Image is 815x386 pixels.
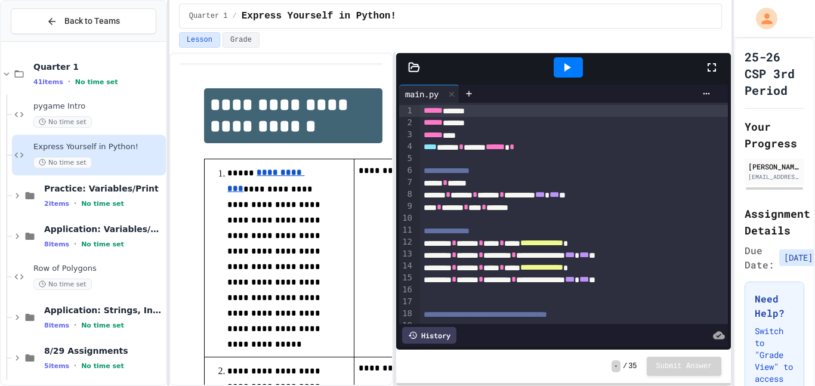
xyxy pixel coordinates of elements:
span: • [74,239,76,249]
span: • [74,361,76,370]
span: pygame Intro [33,101,163,112]
div: 1 [399,105,414,117]
span: Application: Variables/Print [44,224,163,234]
div: 8 [399,189,414,200]
span: No time set [75,78,118,86]
div: [EMAIL_ADDRESS][DOMAIN_NAME] [748,172,801,181]
div: 9 [399,200,414,212]
span: / [623,362,627,371]
span: Express Yourself in Python! [242,9,396,23]
span: 2 items [44,200,69,208]
button: Grade [223,32,260,48]
div: My Account [743,5,780,32]
div: 6 [399,165,414,177]
span: No time set [81,322,124,329]
span: No time set [33,279,92,290]
div: main.py [399,88,444,100]
span: No time set [81,362,124,370]
span: • [68,77,70,87]
span: 8 items [44,240,69,248]
button: Lesson [179,32,220,48]
div: 7 [399,177,414,189]
div: 10 [399,212,414,224]
div: 5 [399,153,414,165]
span: 8/29 Assignments [44,345,163,356]
div: 3 [399,129,414,141]
div: 13 [399,248,414,260]
h3: Need Help? [755,292,794,320]
span: No time set [81,240,124,248]
button: Back to Teams [11,8,156,34]
span: Quarter 1 [33,61,163,72]
span: Quarter 1 [189,11,228,21]
div: 17 [399,296,414,308]
div: 12 [399,236,414,248]
span: - [612,360,620,372]
span: 5 items [44,362,69,370]
span: / [233,11,237,21]
h1: 25-26 CSP 3rd Period [745,48,804,98]
h2: Assignment Details [745,205,804,239]
div: 15 [399,272,414,284]
span: Back to Teams [64,15,120,27]
span: • [74,199,76,208]
button: Submit Answer [647,357,722,376]
span: Row of Polygons [33,264,163,274]
div: [PERSON_NAME] [748,161,801,172]
span: No time set [81,200,124,208]
span: Due Date: [745,243,774,272]
span: Application: Strings, Inputs, Math [44,305,163,316]
div: 16 [399,284,414,296]
div: main.py [399,85,459,103]
div: 4 [399,141,414,153]
span: 8 items [44,322,69,329]
div: 2 [399,117,414,129]
span: No time set [33,157,92,168]
div: 19 [399,320,414,332]
span: Practice: Variables/Print [44,183,163,194]
div: History [402,327,456,344]
span: 41 items [33,78,63,86]
span: 35 [628,362,637,371]
span: Submit Answer [656,362,712,371]
span: Express Yourself in Python! [33,142,163,152]
div: 11 [399,224,414,236]
h2: Your Progress [745,118,804,152]
div: 14 [399,260,414,272]
span: • [74,320,76,330]
div: 18 [399,308,414,320]
span: No time set [33,116,92,128]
